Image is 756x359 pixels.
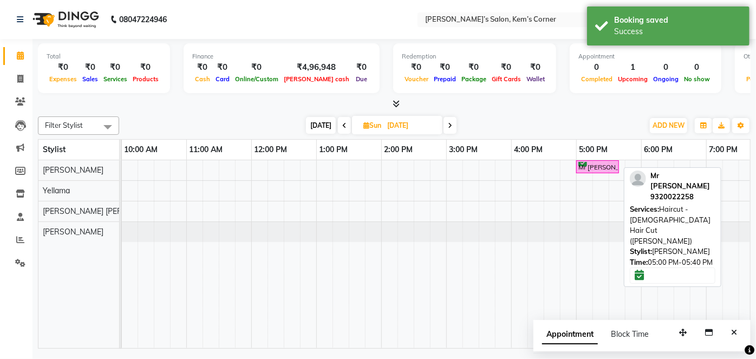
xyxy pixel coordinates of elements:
[650,171,710,191] span: Mr [PERSON_NAME]
[382,142,416,158] a: 2:00 PM
[43,186,70,195] span: Yellama
[650,61,681,74] div: 0
[232,75,281,83] span: Online/Custom
[101,61,130,74] div: ₹0
[630,247,652,256] span: Stylist:
[384,118,438,134] input: 2025-09-21
[611,329,649,339] span: Block Time
[447,142,481,158] a: 3:00 PM
[101,75,130,83] span: Services
[119,4,167,35] b: 08047224946
[489,61,524,74] div: ₹0
[47,61,80,74] div: ₹0
[578,61,615,74] div: 0
[402,52,548,61] div: Redemption
[524,61,548,74] div: ₹0
[80,61,101,74] div: ₹0
[402,61,431,74] div: ₹0
[431,75,459,83] span: Prepaid
[317,142,351,158] a: 1:00 PM
[630,205,711,245] span: Haircut - [DEMOGRAPHIC_DATA] Hair Cut ([PERSON_NAME])
[232,61,281,74] div: ₹0
[681,75,713,83] span: No show
[281,75,352,83] span: [PERSON_NAME] cash
[615,61,650,74] div: 1
[361,121,384,129] span: Sun
[630,205,659,213] span: Services:
[542,325,598,344] span: Appointment
[681,61,713,74] div: 0
[43,145,66,154] span: Stylist
[578,52,713,61] div: Appointment
[578,75,615,83] span: Completed
[45,121,83,129] span: Filter Stylist
[459,75,489,83] span: Package
[47,52,161,61] div: Total
[431,61,459,74] div: ₹0
[192,61,213,74] div: ₹0
[80,75,101,83] span: Sales
[524,75,548,83] span: Wallet
[213,61,232,74] div: ₹0
[650,118,687,133] button: ADD NEW
[630,171,646,187] img: profile
[192,75,213,83] span: Cash
[281,61,352,74] div: ₹4,96,948
[614,15,741,26] div: Booking saved
[650,75,681,83] span: Ongoing
[28,4,102,35] img: logo
[130,61,161,74] div: ₹0
[512,142,546,158] a: 4:00 PM
[306,117,336,134] span: [DATE]
[459,61,489,74] div: ₹0
[47,75,80,83] span: Expenses
[192,52,371,61] div: Finance
[615,75,650,83] span: Upcoming
[614,26,741,37] div: Success
[402,75,431,83] span: Voucher
[707,142,741,158] a: 7:00 PM
[252,142,290,158] a: 12:00 PM
[213,75,232,83] span: Card
[187,142,226,158] a: 11:00 AM
[352,61,371,74] div: ₹0
[122,142,161,158] a: 10:00 AM
[630,246,715,257] div: [PERSON_NAME]
[642,142,676,158] a: 6:00 PM
[726,324,742,341] button: Close
[43,165,103,175] span: [PERSON_NAME]
[577,162,618,172] div: Mr [PERSON_NAME], 05:00 PM-05:40 PM, Haircut - [DEMOGRAPHIC_DATA] Hair Cut ([PERSON_NAME])
[630,258,648,266] span: Time:
[43,206,166,216] span: [PERSON_NAME] [PERSON_NAME]
[653,121,685,129] span: ADD NEW
[630,257,715,268] div: 05:00 PM-05:40 PM
[130,75,161,83] span: Products
[489,75,524,83] span: Gift Cards
[650,192,715,203] div: 9320022258
[577,142,611,158] a: 5:00 PM
[43,227,103,237] span: [PERSON_NAME]
[353,75,370,83] span: Due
